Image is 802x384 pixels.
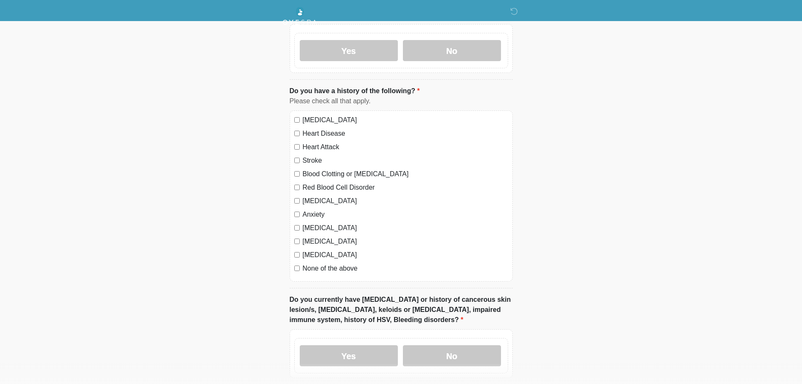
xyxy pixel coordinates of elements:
[303,250,508,260] label: [MEDICAL_DATA]
[303,129,508,139] label: Heart Disease
[294,144,300,150] input: Heart Attack
[294,198,300,204] input: [MEDICAL_DATA]
[303,236,508,247] label: [MEDICAL_DATA]
[303,196,508,206] label: [MEDICAL_DATA]
[300,40,398,61] label: Yes
[303,169,508,179] label: Blood Clotting or [MEDICAL_DATA]
[294,266,300,271] input: None of the above
[303,115,508,125] label: [MEDICAL_DATA]
[294,171,300,177] input: Blood Clotting or [MEDICAL_DATA]
[290,96,513,106] div: Please check all that apply.
[403,40,501,61] label: No
[290,295,513,325] label: Do you currently have [MEDICAL_DATA] or history of cancerous skin lesion/s, [MEDICAL_DATA], keloi...
[294,239,300,244] input: [MEDICAL_DATA]
[303,263,508,274] label: None of the above
[294,212,300,217] input: Anxiety
[294,117,300,123] input: [MEDICAL_DATA]
[303,223,508,233] label: [MEDICAL_DATA]
[294,185,300,190] input: Red Blood Cell Disorder
[303,142,508,152] label: Heart Attack
[294,131,300,136] input: Heart Disease
[294,158,300,163] input: Stroke
[294,252,300,258] input: [MEDICAL_DATA]
[303,156,508,166] label: Stroke
[300,345,398,366] label: Yes
[303,183,508,193] label: Red Blood Cell Disorder
[403,345,501,366] label: No
[294,225,300,231] input: [MEDICAL_DATA]
[290,86,420,96] label: Do you have a history of the following?
[303,209,508,220] label: Anxiety
[281,6,318,30] img: Oyespa Logo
